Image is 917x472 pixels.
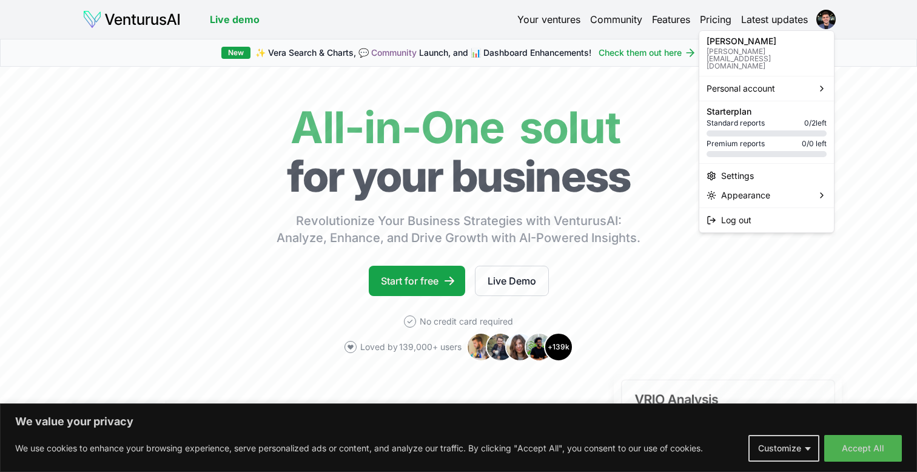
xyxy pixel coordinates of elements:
a: Settings [702,166,831,186]
span: Personal account [707,83,775,95]
span: 0 / 0 left [802,139,827,149]
p: Starter plan [707,107,827,116]
p: [PERSON_NAME][EMAIL_ADDRESS][DOMAIN_NAME] [707,48,827,70]
span: Appearance [721,189,770,201]
span: 0 / 2 left [804,118,827,128]
span: Premium reports [707,139,765,149]
span: Standard reports [707,118,765,128]
span: Log out [721,214,751,226]
p: [PERSON_NAME] [707,37,827,46]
